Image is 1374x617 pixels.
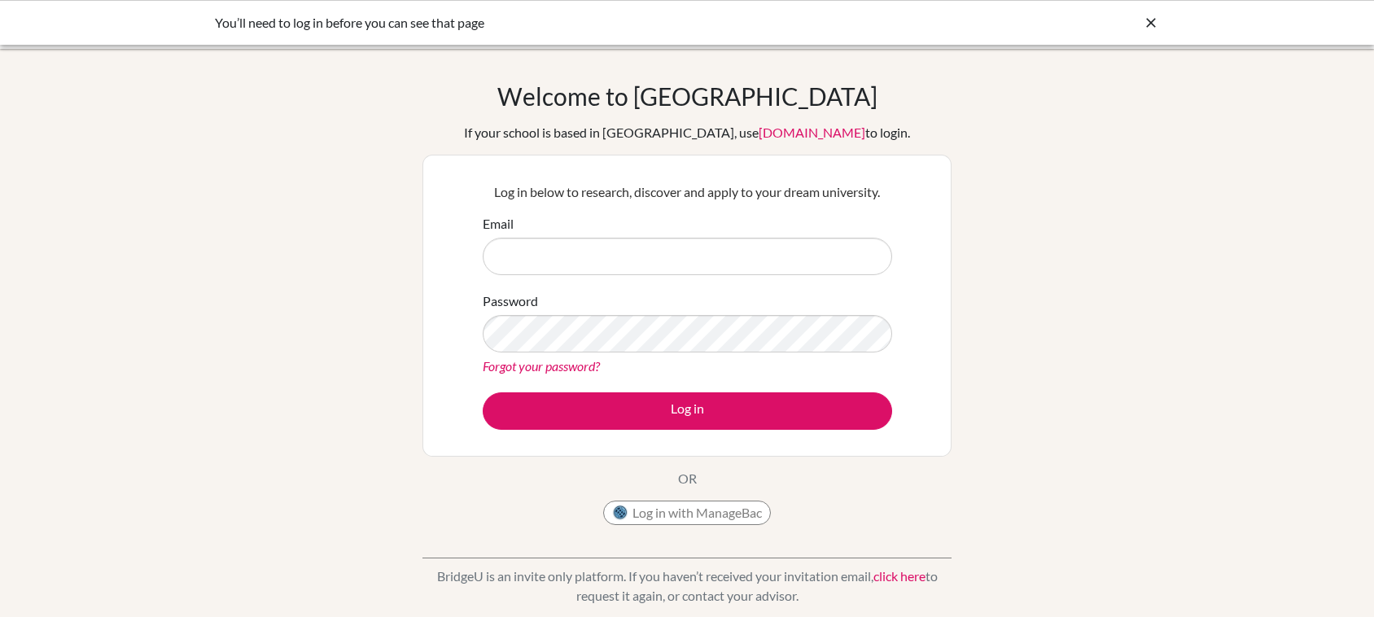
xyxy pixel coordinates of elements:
[678,469,697,488] p: OR
[483,291,538,311] label: Password
[603,501,771,525] button: Log in with ManageBac
[464,123,910,142] div: If your school is based in [GEOGRAPHIC_DATA], use to login.
[215,13,915,33] div: You’ll need to log in before you can see that page
[483,358,600,374] a: Forgot your password?
[759,125,865,140] a: [DOMAIN_NAME]
[483,392,892,430] button: Log in
[483,214,514,234] label: Email
[873,568,925,584] a: click here
[422,567,952,606] p: BridgeU is an invite only platform. If you haven’t received your invitation email, to request it ...
[497,81,877,111] h1: Welcome to [GEOGRAPHIC_DATA]
[483,182,892,202] p: Log in below to research, discover and apply to your dream university.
